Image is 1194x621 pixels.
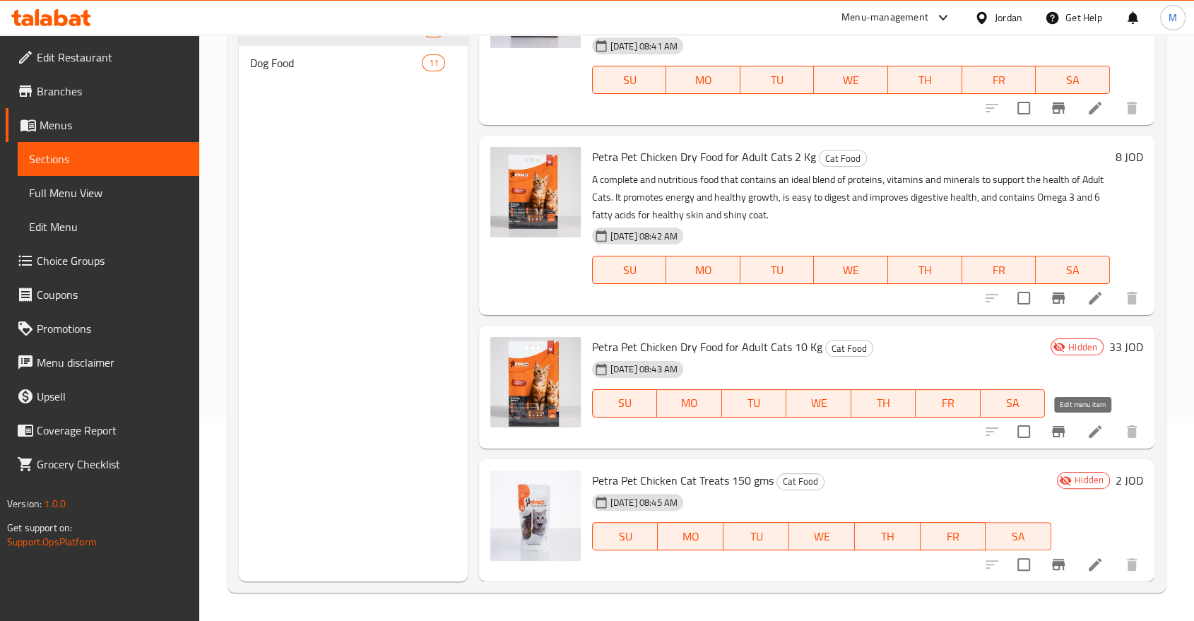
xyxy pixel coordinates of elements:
[37,252,188,269] span: Choice Groups
[598,70,661,90] span: SU
[826,341,873,357] span: Cat Food
[1069,473,1109,487] span: Hidden
[1116,471,1143,490] h6: 2 JOD
[795,526,849,547] span: WE
[657,389,722,418] button: MO
[18,210,199,244] a: Edit Menu
[986,393,1040,413] span: SA
[820,70,882,90] span: WE
[746,70,809,90] span: TU
[592,256,667,284] button: SU
[239,46,468,80] div: Dog Food11
[658,522,723,550] button: MO
[1041,260,1104,280] span: SA
[740,256,815,284] button: TU
[37,354,188,371] span: Menu disclaimer
[40,117,188,134] span: Menus
[672,260,735,280] span: MO
[29,184,188,201] span: Full Menu View
[598,260,661,280] span: SU
[1169,10,1177,25] span: M
[1041,70,1104,90] span: SA
[894,70,957,90] span: TH
[18,142,199,176] a: Sections
[888,256,962,284] button: TH
[991,526,1046,547] span: SA
[6,447,199,481] a: Grocery Checklist
[422,57,444,70] span: 11
[239,6,468,85] nav: Menu sections
[6,40,199,74] a: Edit Restaurant
[18,176,199,210] a: Full Menu View
[1009,283,1039,313] span: Select to update
[250,54,422,71] span: Dog Food
[1036,256,1110,284] button: SA
[1041,548,1075,581] button: Branch-specific-item
[814,66,888,94] button: WE
[1009,93,1039,123] span: Select to update
[605,362,683,376] span: [DATE] 08:43 AM
[6,74,199,108] a: Branches
[1115,281,1149,315] button: delete
[786,389,851,418] button: WE
[592,389,657,418] button: SU
[1041,415,1075,449] button: Branch-specific-item
[995,10,1022,25] div: Jordan
[1041,91,1075,125] button: Branch-specific-item
[7,495,42,513] span: Version:
[820,260,882,280] span: WE
[592,522,658,550] button: SU
[37,83,188,100] span: Branches
[740,66,815,94] button: TU
[37,49,188,66] span: Edit Restaurant
[44,495,66,513] span: 1.0.0
[722,389,787,418] button: TU
[663,526,718,547] span: MO
[814,256,888,284] button: WE
[855,522,921,550] button: TH
[598,526,653,547] span: SU
[605,230,683,243] span: [DATE] 08:42 AM
[490,337,581,427] img: Petra Pet Chicken Dry Food for Adult Cats 10 Kg
[1009,417,1039,446] span: Select to update
[728,393,781,413] span: TU
[789,522,855,550] button: WE
[746,260,809,280] span: TU
[490,471,581,561] img: Petra Pet Chicken Cat Treats 150 gms
[820,150,866,167] span: Cat Food
[888,66,962,94] button: TH
[1041,281,1075,315] button: Branch-specific-item
[857,393,911,413] span: TH
[592,146,816,167] span: Petra Pet Chicken Dry Food for Adult Cats 2 Kg
[37,320,188,337] span: Promotions
[1115,91,1149,125] button: delete
[861,526,915,547] span: TH
[1087,100,1104,117] a: Edit menu item
[592,66,667,94] button: SU
[1115,548,1149,581] button: delete
[598,393,651,413] span: SU
[1116,147,1143,167] h6: 8 JOD
[962,256,1036,284] button: FR
[490,147,581,237] img: Petra Pet Chicken Dry Food for Adult Cats 2 Kg
[666,66,740,94] button: MO
[926,526,981,547] span: FR
[841,9,928,26] div: Menu-management
[7,519,72,537] span: Get support on:
[666,256,740,284] button: MO
[776,473,824,490] div: Cat Food
[1087,556,1104,573] a: Edit menu item
[1115,415,1149,449] button: delete
[6,345,199,379] a: Menu disclaimer
[592,171,1110,224] p: A complete and nutritious food that contains an ideal blend of proteins, vitamins and minerals to...
[981,389,1046,418] button: SA
[921,522,986,550] button: FR
[819,150,867,167] div: Cat Food
[6,312,199,345] a: Promotions
[6,278,199,312] a: Coupons
[723,522,789,550] button: TU
[792,393,846,413] span: WE
[672,70,735,90] span: MO
[605,40,683,53] span: [DATE] 08:41 AM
